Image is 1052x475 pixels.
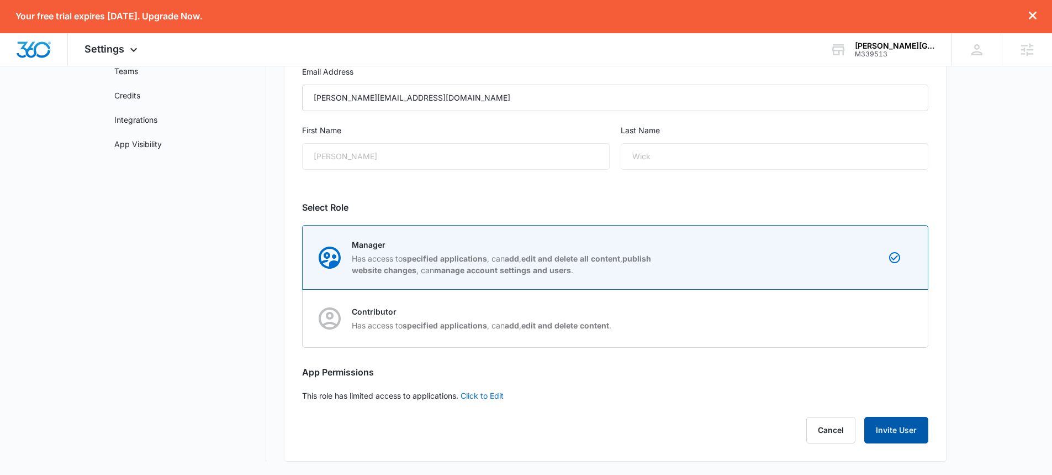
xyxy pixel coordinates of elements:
[403,321,487,330] strong: specified applications
[505,321,519,330] strong: add
[114,114,157,126] a: Integrations
[352,239,662,250] p: Manager
[521,254,620,263] strong: edit and delete all content
[621,124,928,137] label: Last Name
[114,90,140,101] a: Credits
[68,33,157,66] div: Settings
[855,50,935,58] div: account id
[302,201,928,214] h2: Select Role
[352,253,662,276] p: Has access to , can , , , can .
[806,417,855,443] button: Cancel
[15,11,202,22] p: Your free trial expires [DATE]. Upgrade Now.
[284,17,947,462] div: This role has limited access to applications.
[521,321,609,330] strong: edit and delete content
[352,320,611,331] p: Has access to , can , .
[461,391,504,400] a: Click to Edit
[302,366,928,379] h2: App Permissions
[302,66,928,78] label: Email Address
[864,417,928,443] button: Invite User
[302,124,610,137] label: First Name
[114,138,162,150] a: App Visibility
[505,254,519,263] strong: add
[114,65,138,77] a: Teams
[1029,11,1037,22] button: dismiss this dialog
[352,306,611,317] p: Contributor
[84,43,124,55] span: Settings
[855,41,935,50] div: account name
[434,265,571,275] strong: manage account settings and users
[403,254,487,263] strong: specified applications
